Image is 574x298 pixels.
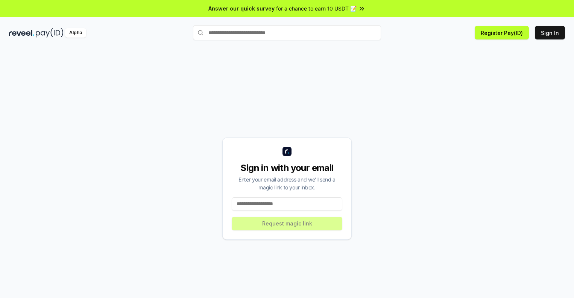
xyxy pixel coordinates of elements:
span: for a chance to earn 10 USDT 📝 [276,5,357,12]
span: Answer our quick survey [208,5,275,12]
div: Sign in with your email [232,162,342,174]
img: reveel_dark [9,28,34,38]
img: pay_id [36,28,64,38]
div: Alpha [65,28,86,38]
button: Sign In [535,26,565,39]
img: logo_small [282,147,292,156]
button: Register Pay(ID) [475,26,529,39]
div: Enter your email address and we’ll send a magic link to your inbox. [232,175,342,191]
